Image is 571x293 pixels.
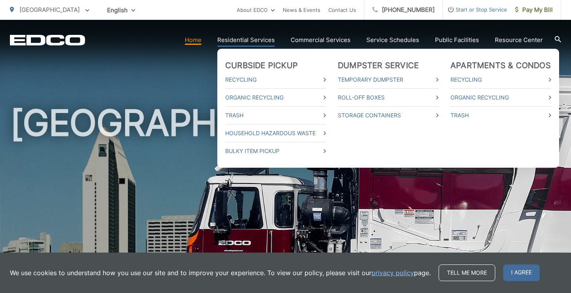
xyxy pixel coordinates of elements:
[291,35,351,45] a: Commercial Services
[225,128,326,138] a: Household Hazardous Waste
[225,75,326,84] a: Recycling
[515,5,553,15] span: Pay My Bill
[450,75,551,84] a: Recycling
[101,3,141,17] span: English
[19,6,80,13] span: [GEOGRAPHIC_DATA]
[225,111,326,120] a: Trash
[435,35,479,45] a: Public Facilities
[338,75,439,84] a: Temporary Dumpster
[185,35,201,45] a: Home
[283,5,320,15] a: News & Events
[338,111,439,120] a: Storage Containers
[450,61,551,70] a: Apartments & Condos
[450,93,551,102] a: Organic Recycling
[225,93,326,102] a: Organic Recycling
[366,35,419,45] a: Service Schedules
[10,34,85,46] a: EDCD logo. Return to the homepage.
[10,268,431,278] p: We use cookies to understand how you use our site and to improve your experience. To view our pol...
[338,61,419,70] a: Dumpster Service
[372,268,414,278] a: privacy policy
[503,264,540,281] span: I agree
[237,5,275,15] a: About EDCO
[495,35,543,45] a: Resource Center
[338,93,439,102] a: Roll-Off Boxes
[225,146,326,156] a: Bulky Item Pickup
[450,111,551,120] a: Trash
[439,264,495,281] a: Tell me more
[225,61,298,70] a: Curbside Pickup
[217,35,275,45] a: Residential Services
[328,5,356,15] a: Contact Us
